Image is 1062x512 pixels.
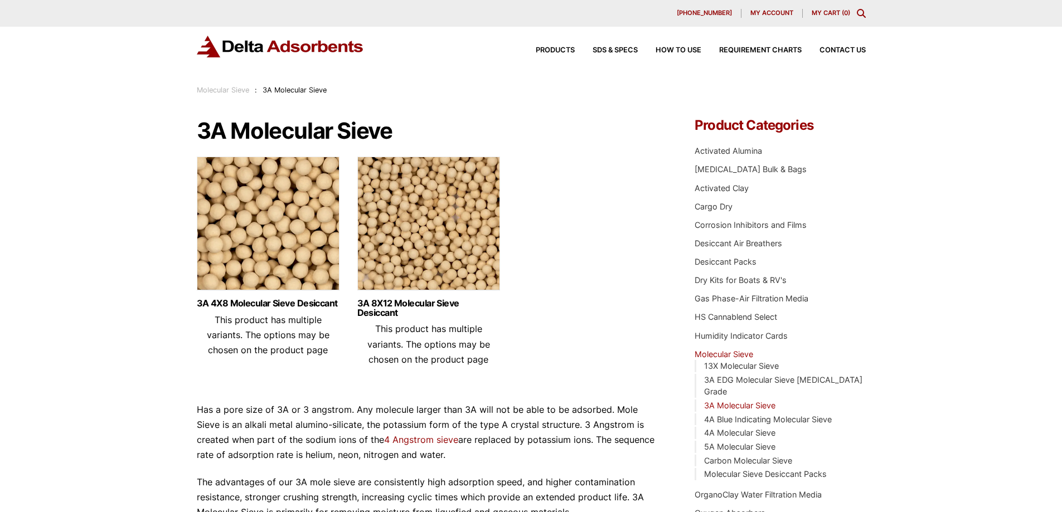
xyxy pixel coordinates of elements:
[593,47,638,54] span: SDS & SPECS
[677,10,732,16] span: [PHONE_NUMBER]
[197,86,249,94] a: Molecular Sieve
[695,164,807,174] a: [MEDICAL_DATA] Bulk & Bags
[704,415,832,424] a: 4A Blue Indicating Molecular Sieve
[695,490,822,499] a: OrganoClay Water Filtration Media
[656,47,701,54] span: How to Use
[197,119,662,143] h1: 3A Molecular Sieve
[695,349,753,359] a: Molecular Sieve
[695,183,749,193] a: Activated Clay
[695,238,782,248] a: Desiccant Air Breathers
[255,86,257,94] span: :
[719,47,802,54] span: Requirement Charts
[704,401,775,410] a: 3A Molecular Sieve
[384,434,458,445] a: 4 Angstrom sieve
[704,469,827,479] a: Molecular Sieve Desiccant Packs
[704,456,792,465] a: Carbon Molecular Sieve
[704,361,779,370] a: 13X Molecular Sieve
[197,36,364,57] img: Delta Adsorbents
[695,119,865,132] h4: Product Categories
[575,47,638,54] a: SDS & SPECS
[741,9,803,18] a: My account
[819,47,866,54] span: Contact Us
[638,47,701,54] a: How to Use
[695,220,807,230] a: Corrosion Inhibitors and Films
[668,9,741,18] a: [PHONE_NUMBER]
[695,331,788,340] a: Humidity Indicator Cards
[367,323,490,364] span: This product has multiple variants. The options may be chosen on the product page
[695,294,808,303] a: Gas Phase-Air Filtration Media
[812,9,850,17] a: My Cart (0)
[263,86,327,94] span: 3A Molecular Sieve
[197,402,662,463] p: Has a pore size of 3A or 3 angstrom. Any molecule larger than 3A will not be able to be adsorbed....
[695,275,787,285] a: Dry Kits for Boats & RV's
[518,47,575,54] a: Products
[695,202,733,211] a: Cargo Dry
[695,146,762,155] a: Activated Alumina
[750,10,793,16] span: My account
[695,312,777,321] a: HS Cannablend Select
[207,314,329,355] span: This product has multiple variants. The options may be chosen on the product page
[197,299,340,308] a: 3A 4X8 Molecular Sieve Desiccant
[857,9,866,18] div: Toggle Modal Content
[704,442,775,451] a: 5A Molecular Sieve
[695,257,757,266] a: Desiccant Packs
[701,47,802,54] a: Requirement Charts
[802,47,866,54] a: Contact Us
[704,375,862,397] a: 3A EDG Molecular Sieve [MEDICAL_DATA] Grade
[536,47,575,54] span: Products
[704,428,775,437] a: 4A Molecular Sieve
[844,9,848,17] span: 0
[357,299,500,318] a: 3A 8X12 Molecular Sieve Desiccant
